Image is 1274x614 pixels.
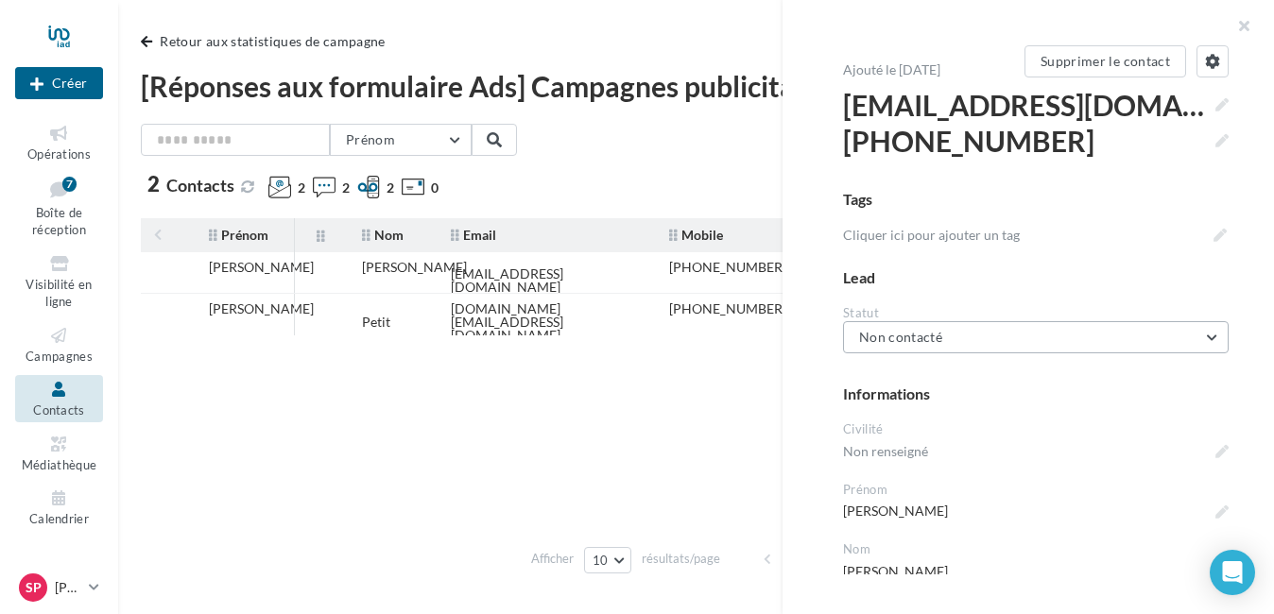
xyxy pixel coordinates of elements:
div: Prénom [843,481,1229,499]
span: [EMAIL_ADDRESS][DOMAIN_NAME] [843,87,1229,123]
span: Visibilité en ligne [26,277,92,310]
span: 0 [431,179,439,197]
span: Prénom [346,131,395,147]
span: [Réponses aux formulaire Ads] Campagnes publicitaires - Estimation & Développement d'équipe [141,68,896,104]
button: Retour aux statistiques de campagne [141,30,393,53]
div: [PHONE_NUMBER] [669,302,786,316]
div: Open Intercom Messenger [1210,550,1255,595]
p: [PERSON_NAME] [55,578,81,597]
span: Boîte de réception [32,205,86,238]
span: 2 [342,179,350,197]
span: 2 [387,179,394,197]
p: Cliquer ici pour ajouter un tag [843,226,1206,245]
div: [PERSON_NAME] [209,302,314,316]
div: [DOMAIN_NAME][EMAIL_ADDRESS][DOMAIN_NAME] [451,302,639,342]
span: Opérations [27,146,91,162]
a: Campagnes [15,321,103,367]
button: 10 [584,547,632,573]
div: [PERSON_NAME] [209,261,314,274]
span: Mobile [669,227,723,243]
span: Contacts [33,402,85,418]
span: Ajouté le [DATE] [843,61,940,77]
div: Nouvelle campagne [15,67,103,99]
span: Calendrier [29,511,89,526]
div: 7 [62,177,77,192]
span: 2 [147,174,160,195]
span: 2 [298,179,305,197]
div: [PERSON_NAME] [362,261,467,274]
span: Médiathèque [22,457,97,472]
button: Créer [15,67,103,99]
a: Sp [PERSON_NAME] [15,570,103,605]
div: Nom [843,540,1229,558]
span: Contacts [166,175,234,196]
button: Supprimer le contact [1024,45,1186,77]
span: [PERSON_NAME] [843,558,1229,585]
span: [PERSON_NAME] [843,498,1229,524]
span: [PHONE_NUMBER] [843,123,1229,159]
span: Prénom [209,227,268,243]
div: Petit [362,316,390,329]
span: Non renseigné [843,438,1229,465]
button: Non contacté [843,321,1229,353]
div: Informations [843,384,1229,405]
div: Civilité [843,420,1229,438]
a: Opérations [15,119,103,165]
span: résultats/page [642,550,720,568]
button: Prénom [330,124,472,156]
span: Non contacté [859,329,942,345]
div: Lead [843,267,1229,289]
a: Médiathèque [15,430,103,476]
div: Tags [843,189,1229,211]
span: Campagnes [26,349,93,364]
a: Visibilité en ligne [15,249,103,314]
div: [PHONE_NUMBER] [669,261,786,274]
span: Email [451,227,496,243]
div: [EMAIL_ADDRESS][DOMAIN_NAME] [451,267,639,294]
span: Sp [26,578,42,597]
span: 10 [593,553,609,568]
a: Boîte de réception7 [15,173,103,242]
div: Statut [843,304,1229,322]
a: Contacts [15,375,103,421]
span: Nom [362,227,404,243]
span: Afficher [531,550,574,568]
a: Calendrier [15,484,103,530]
